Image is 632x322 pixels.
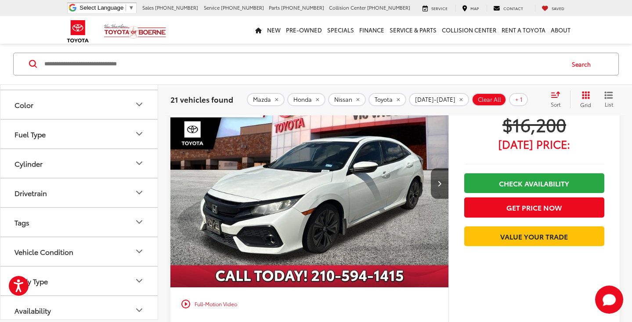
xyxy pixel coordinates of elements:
[134,275,144,286] div: Body Type
[551,100,560,108] span: Sort
[552,5,564,11] span: Saved
[329,4,366,11] span: Collision Center
[598,91,620,108] button: List View
[134,187,144,198] div: Drivetrain
[134,99,144,110] div: Color
[283,16,325,44] a: Pre-Owned
[464,197,604,217] button: Get Price Now
[43,54,563,75] input: Search by Make, Model, or Keyword
[509,93,528,106] button: + 1
[464,113,604,135] span: $16,200
[604,100,613,108] span: List
[499,16,548,44] a: Rent a Toyota
[535,5,571,12] a: My Saved Vehicles
[595,286,623,314] svg: Start Chat
[503,5,523,11] span: Contact
[134,217,144,227] div: Tags
[0,149,159,178] button: CylinderCylinder
[79,4,134,11] a: Select Language​
[14,306,51,315] div: Availability
[470,5,479,11] span: Map
[247,93,285,106] button: remove Mazda
[416,5,454,12] a: Service
[128,4,134,11] span: ▼
[515,96,523,103] span: + 1
[14,130,46,138] div: Fuel Type
[142,4,154,11] span: Sales
[14,218,29,226] div: Tags
[0,120,159,148] button: Fuel TypeFuel Type
[415,96,455,103] span: [DATE]-[DATE]
[464,226,604,246] a: Value Your Trade
[387,16,439,44] a: Service & Parts: Opens in a new tab
[431,168,448,199] button: Next image
[61,17,94,46] img: Toyota
[269,4,280,11] span: Parts
[0,237,159,266] button: Vehicle ConditionVehicle Condition
[155,4,198,11] span: [PHONE_NUMBER]
[253,96,271,103] span: Mazda
[204,4,220,11] span: Service
[570,91,598,108] button: Grid View
[431,5,448,11] span: Service
[0,267,159,295] button: Body TypeBody Type
[0,208,159,236] button: TagsTags
[287,93,325,106] button: remove Honda
[104,24,166,39] img: Vic Vaughan Toyota of Boerne
[0,90,159,119] button: ColorColor
[134,158,144,168] div: Cylinder
[548,16,573,44] a: About
[367,4,410,11] span: [PHONE_NUMBER]
[472,93,506,106] button: Clear All
[375,96,393,103] span: Toyota
[134,129,144,139] div: Fuel Type
[14,100,33,109] div: Color
[170,79,449,288] img: 2019 Honda Civic EX
[464,140,604,148] span: [DATE] Price:
[546,91,570,108] button: Select sort value
[328,93,366,106] button: remove Nissan
[595,286,623,314] button: Toggle Chat Window
[170,79,449,287] div: 2019 Honda Civic EX 0
[264,16,283,44] a: New
[563,53,603,75] button: Search
[14,189,47,197] div: Drivetrain
[281,4,324,11] span: [PHONE_NUMBER]
[79,4,123,11] span: Select Language
[409,93,469,106] button: remove 2018-2022
[14,159,43,168] div: Cylinder
[439,16,499,44] a: Collision Center
[325,16,357,44] a: Specials
[357,16,387,44] a: Finance
[170,94,233,104] span: 21 vehicles found
[580,101,591,108] span: Grid
[334,96,352,103] span: Nissan
[253,16,264,44] a: Home
[487,5,530,12] a: Contact
[478,96,501,103] span: Clear All
[0,179,159,207] button: DrivetrainDrivetrain
[368,93,406,106] button: remove Toyota
[170,79,449,287] a: 2019 Honda Civic EX2019 Honda Civic EX2019 Honda Civic EX2019 Honda Civic EX
[464,173,604,193] a: Check Availability
[134,246,144,257] div: Vehicle Condition
[14,247,73,256] div: Vehicle Condition
[14,277,48,285] div: Body Type
[455,5,485,12] a: Map
[293,96,312,103] span: Honda
[221,4,264,11] span: [PHONE_NUMBER]
[134,305,144,315] div: Availability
